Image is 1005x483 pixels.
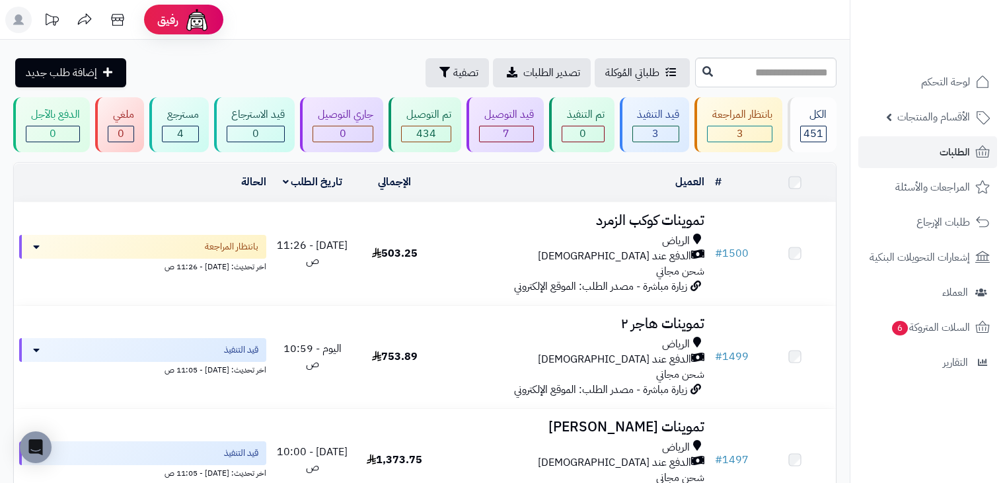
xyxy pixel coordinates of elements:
span: بانتظار المراجعة [205,240,258,253]
div: 0 [313,126,373,142]
a: لوحة التحكم [858,66,997,98]
a: #1499 [715,349,749,365]
span: الرياض [662,234,690,249]
div: بانتظار المراجعة [707,107,772,122]
span: # [715,245,722,261]
a: الحالة [241,174,266,190]
span: لوحة التحكم [921,73,970,91]
div: مسترجع [162,107,199,122]
span: 4 [177,126,184,142]
a: تاريخ الطلب [283,174,343,190]
div: 0 [562,126,604,142]
div: تم التوصيل [401,107,451,122]
a: تم التنفيذ 0 [546,97,617,152]
img: ai-face.png [184,7,210,33]
span: قيد التنفيذ [224,343,258,357]
span: 6 [892,321,908,335]
div: 4 [163,126,198,142]
span: # [715,349,722,365]
span: 503.25 [372,245,418,261]
div: 0 [108,126,133,142]
span: التقارير [943,353,968,372]
div: قيد التنفيذ [632,107,680,122]
h3: تموينات [PERSON_NAME] [441,419,704,435]
div: 434 [402,126,451,142]
div: 0 [227,126,285,142]
span: السلات المتروكة [891,318,970,337]
span: الدفع عند [DEMOGRAPHIC_DATA] [538,455,691,470]
button: تصفية [426,58,489,87]
span: اليوم - 10:59 ص [283,341,342,372]
span: زيارة مباشرة - مصدر الطلب: الموقع الإلكتروني [514,279,687,294]
a: السلات المتروكة6 [858,312,997,343]
span: الرياض [662,337,690,352]
span: طلبات الإرجاع [916,213,970,232]
a: قيد الاسترجاع 0 [211,97,298,152]
span: 3 [652,126,659,142]
span: المراجعات والأسئلة [895,178,970,197]
div: اخر تحديث: [DATE] - 11:05 ص [19,362,266,376]
div: الدفع بالآجل [26,107,80,122]
a: قيد التنفيذ 3 [617,97,692,152]
a: قيد التوصيل 7 [464,97,546,152]
span: الأقسام والمنتجات [897,108,970,126]
div: 3 [708,126,772,142]
span: 434 [416,126,436,142]
a: بانتظار المراجعة 3 [692,97,785,152]
span: زيارة مباشرة - مصدر الطلب: الموقع الإلكتروني [514,382,687,398]
span: 3 [737,126,743,142]
span: رفيق [157,12,178,28]
a: #1497 [715,452,749,468]
a: الطلبات [858,136,997,168]
div: اخر تحديث: [DATE] - 11:05 ص [19,465,266,479]
span: قيد التنفيذ [224,447,258,460]
span: شحن مجاني [656,367,704,382]
span: شحن مجاني [656,263,704,279]
span: 451 [803,126,823,142]
span: تصدير الطلبات [523,65,580,81]
div: 7 [480,126,533,142]
span: 0 [340,126,346,142]
span: 0 [118,126,124,142]
span: الرياض [662,440,690,455]
a: العميل [675,174,704,190]
span: الطلبات [940,143,970,161]
a: إشعارات التحويلات البنكية [858,241,997,273]
a: طلباتي المُوكلة [595,58,690,87]
span: العملاء [942,283,968,302]
span: # [715,452,722,468]
span: 0 [579,126,586,142]
div: ملغي [108,107,134,122]
span: [DATE] - 10:00 ص [277,444,348,475]
span: تصفية [453,65,478,81]
span: 753.89 [372,349,418,365]
a: جاري التوصيل 0 [297,97,386,152]
span: الدفع عند [DEMOGRAPHIC_DATA] [538,352,691,367]
span: طلباتي المُوكلة [605,65,659,81]
a: تحديثات المنصة [35,7,68,36]
span: إشعارات التحويلات البنكية [870,248,970,267]
div: الكل [800,107,827,122]
a: إضافة طلب جديد [15,58,126,87]
div: قيد الاسترجاع [227,107,285,122]
span: 0 [252,126,259,142]
span: 0 [50,126,56,142]
a: #1500 [715,245,749,261]
a: التقارير [858,347,997,378]
a: الإجمالي [378,174,411,190]
div: جاري التوصيل [313,107,373,122]
div: 3 [633,126,679,142]
a: مسترجع 4 [147,97,211,152]
a: المراجعات والأسئلة [858,171,997,203]
span: 7 [503,126,509,142]
div: تم التنفيذ [562,107,605,122]
div: اخر تحديث: [DATE] - 11:26 ص [19,259,266,273]
div: Open Intercom Messenger [20,431,52,463]
a: الكل451 [785,97,839,152]
span: 1,373.75 [367,452,422,468]
a: ملغي 0 [93,97,147,152]
span: [DATE] - 11:26 ص [277,238,348,269]
h3: تموينات كوكب الزمرد [441,213,704,228]
a: تم التوصيل 434 [386,97,464,152]
div: قيد التوصيل [479,107,534,122]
